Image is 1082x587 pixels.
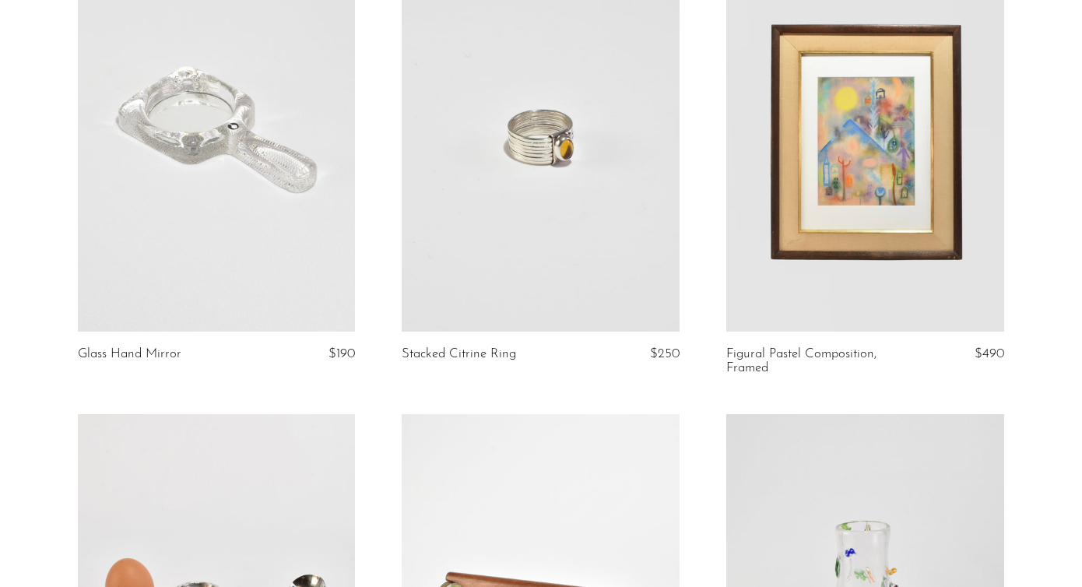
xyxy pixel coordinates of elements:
[402,347,516,361] a: Stacked Citrine Ring
[975,347,1004,360] span: $490
[650,347,680,360] span: $250
[328,347,355,360] span: $190
[78,347,181,361] a: Glass Hand Mirror
[726,347,912,376] a: Figural Pastel Composition, Framed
